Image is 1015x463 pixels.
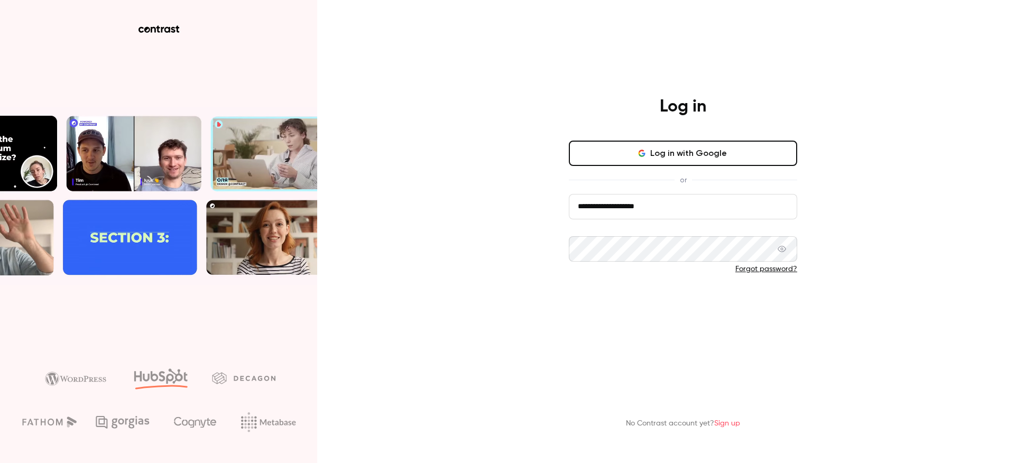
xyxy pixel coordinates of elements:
span: or [675,174,692,186]
button: Log in with Google [569,141,797,166]
h4: Log in [660,96,706,117]
p: No Contrast account yet? [626,418,740,429]
button: Log in [569,291,797,317]
a: Sign up [714,420,740,427]
a: Forgot password? [735,265,797,273]
img: decagon [212,372,275,384]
